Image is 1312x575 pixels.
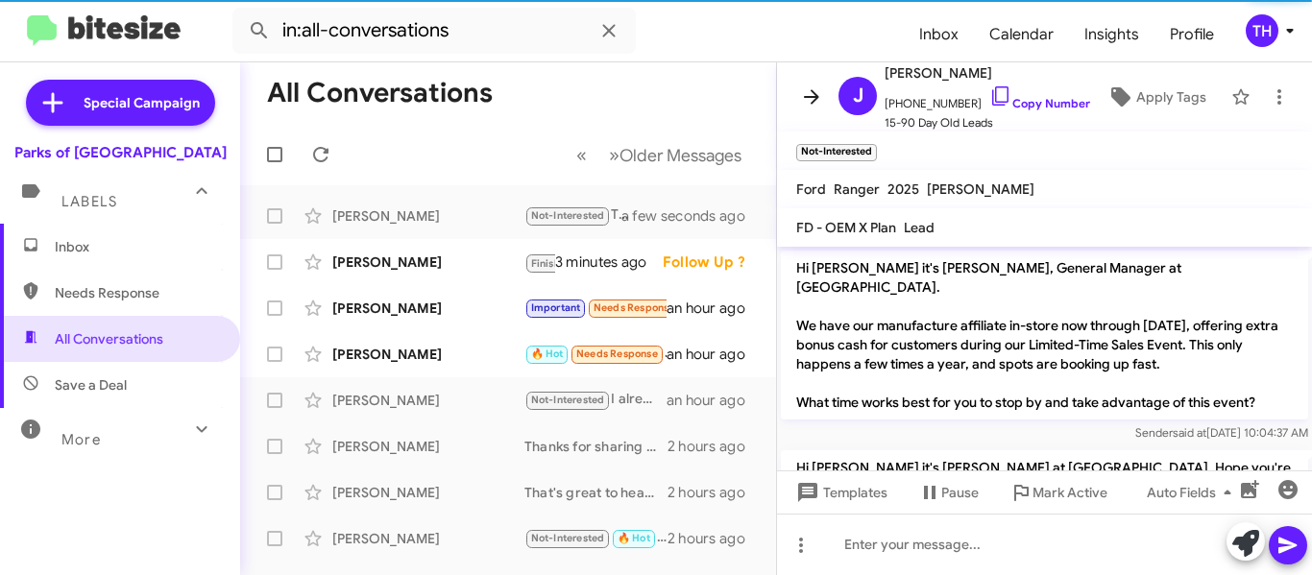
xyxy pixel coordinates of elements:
div: 2 hours ago [668,529,761,548]
span: Not-Interested [531,394,605,406]
div: I'm good [524,527,668,549]
div: Did it sell? [524,343,667,365]
div: an hour ago [667,345,761,364]
div: 3 minutes ago [555,252,663,272]
span: 🔥 Hot [531,347,564,360]
button: Templates [777,475,903,510]
div: [PERSON_NAME] [332,252,524,272]
span: Not-Interested [531,209,605,222]
a: Calendar [974,7,1069,62]
span: [PERSON_NAME] [927,180,1034,198]
div: [PERSON_NAME] [332,529,524,548]
div: Follow Up ? [663,252,761,272]
div: That's great to hear! If you need anything or have any questions please feel free to let me know ... [524,483,668,502]
span: Needs Response [576,347,658,360]
span: Templates [792,475,887,510]
span: Important [531,301,581,314]
span: Labels [61,193,117,210]
button: TH [1229,14,1291,47]
div: All new [524,297,667,319]
span: Needs Response [594,301,675,314]
div: 2 hours ago [668,437,761,456]
span: FD - OEM X Plan [796,219,896,236]
p: Hi [PERSON_NAME] it's [PERSON_NAME], General Manager at [GEOGRAPHIC_DATA]. We have our manufactur... [781,251,1308,419]
div: [PERSON_NAME] [332,299,524,318]
span: said at [1173,425,1206,440]
a: Special Campaign [26,80,215,126]
span: 15-90 Day Old Leads [885,113,1090,132]
button: Next [597,135,753,175]
nav: Page navigation example [566,135,753,175]
button: Pause [903,475,994,510]
div: [PERSON_NAME] [332,483,524,502]
span: Special Campaign [84,93,200,112]
div: Parks of [GEOGRAPHIC_DATA] [14,143,227,162]
h1: All Conversations [267,78,493,108]
div: 2 hours ago [668,483,761,502]
span: » [609,143,620,167]
a: Copy Number [989,96,1090,110]
span: Sender [DATE] 10:04:37 AM [1135,425,1308,440]
span: All Conversations [55,329,163,348]
span: « [576,143,587,167]
input: Search [232,8,636,54]
span: Older Messages [620,145,741,166]
div: Thank you for clarifying! [524,204,645,227]
a: Inbox [904,7,974,62]
div: Thanks for sharing that. Let me get with my manager on this and see what we can do. I’ll follow u... [524,437,668,456]
div: [PERSON_NAME] [332,206,524,226]
span: Save a Deal [55,375,127,395]
span: Apply Tags [1136,80,1206,114]
div: [PERSON_NAME] [332,345,524,364]
div: a few seconds ago [645,206,761,226]
span: [PHONE_NUMBER] [885,84,1090,113]
small: Not-Interested [796,144,877,161]
div: an hour ago [667,299,761,318]
span: 2025 [887,180,919,198]
span: J [853,81,863,111]
div: I already bought from a different dealership sorry [524,389,667,411]
button: Previous [565,135,598,175]
div: [PERSON_NAME] [332,391,524,410]
span: Inbox [55,237,218,256]
span: [PERSON_NAME] [885,61,1090,84]
span: Ford [796,180,826,198]
span: More [61,431,101,448]
a: Profile [1154,7,1229,62]
a: Insights [1069,7,1154,62]
p: Hi [PERSON_NAME] it's [PERSON_NAME] at [GEOGRAPHIC_DATA]. Hope you're well. Just wanted to follow... [781,450,1308,523]
span: Auto Fields [1147,475,1239,510]
span: Mark Active [1033,475,1107,510]
button: Auto Fields [1131,475,1254,510]
button: Mark Active [994,475,1123,510]
span: Finished [531,257,573,270]
span: Pause [941,475,979,510]
span: Ranger [834,180,880,198]
span: Lead [904,219,935,236]
span: 🔥 Hot [618,532,650,544]
div: [PERSON_NAME] [332,437,524,456]
span: Not-Interested [531,532,605,544]
div: an hour ago [667,391,761,410]
div: TH [1246,14,1278,47]
span: Needs Response [55,283,218,302]
div: Inbound Call [524,250,555,274]
button: Apply Tags [1090,80,1222,114]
